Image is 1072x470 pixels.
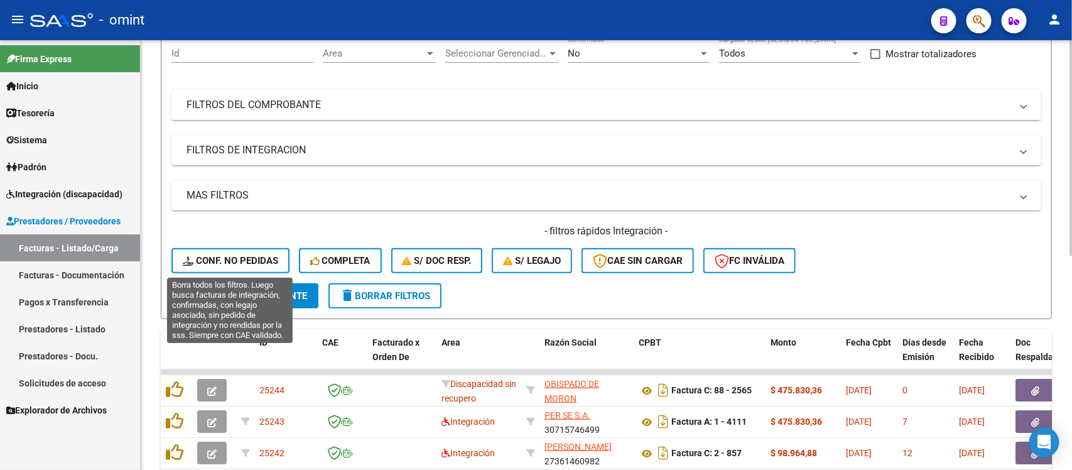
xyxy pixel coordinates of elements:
span: PER SE S.A. [544,410,590,420]
h4: - filtros rápidos Integración - [171,224,1041,238]
span: 25242 [259,448,284,458]
datatable-header-cell: Facturado x Orden De [367,329,436,385]
span: Borrar Filtros [340,290,430,302]
span: Conf. no pedidas [183,255,278,266]
i: Descargar documento [655,380,671,400]
datatable-header-cell: Días desde Emisión [897,329,954,385]
mat-expansion-panel-header: MAS FILTROS [171,180,1041,210]
datatable-header-cell: ID [254,329,317,385]
datatable-header-cell: Area [436,329,521,385]
span: OBISPADO DE MORON [544,379,599,403]
span: Padrón [6,160,46,174]
button: CAE SIN CARGAR [582,248,694,273]
span: Doc Respaldatoria [1015,337,1072,362]
span: [DATE] [959,417,985,427]
button: S/ legajo [492,248,572,273]
span: 0 [902,385,907,395]
span: Prestadores / Proveedores [6,214,121,228]
datatable-header-cell: CPBT [634,329,766,385]
span: Días desde Emisión [902,337,946,362]
button: Buscar Comprobante [171,283,318,309]
span: Sistema [6,133,47,147]
span: Facturado x Orden De [372,337,420,362]
button: S/ Doc Resp. [391,248,483,273]
span: S/ Doc Resp. [403,255,472,266]
datatable-header-cell: Razón Social [539,329,634,385]
span: 12 [902,448,912,458]
span: Todos [719,48,745,59]
button: Conf. no pedidas [171,248,290,273]
i: Descargar documento [655,412,671,432]
mat-panel-title: FILTROS DE INTEGRACION [187,143,1011,157]
span: Integración [441,417,495,427]
span: [DATE] [959,448,985,458]
strong: $ 475.830,36 [771,417,822,427]
span: Area [441,337,460,347]
span: No [568,48,580,59]
span: Integración [441,448,495,458]
strong: Factura A: 1 - 4111 [671,417,747,427]
button: Completa [299,248,382,273]
mat-icon: search [183,288,198,303]
div: 30542144595 [544,377,629,403]
span: [DATE] [846,417,872,427]
mat-expansion-panel-header: FILTROS DEL COMPROBANTE [171,90,1041,120]
span: Inicio [6,79,38,93]
span: Explorador de Archivos [6,403,107,417]
span: Integración (discapacidad) [6,187,122,201]
span: Completa [310,255,371,266]
datatable-header-cell: Fecha Cpbt [841,329,897,385]
mat-panel-title: FILTROS DEL COMPROBANTE [187,98,1011,112]
div: 27361460982 [544,440,629,466]
mat-panel-title: MAS FILTROS [187,189,1011,202]
span: Tesorería [6,106,55,120]
datatable-header-cell: Fecha Recibido [954,329,1010,385]
div: 30715746499 [544,408,629,435]
div: Open Intercom Messenger [1029,427,1059,457]
span: - omint [99,6,144,34]
span: CAE SIN CARGAR [593,255,683,266]
i: Descargar documento [655,443,671,463]
span: Razón Social [544,337,597,347]
span: 7 [902,417,907,427]
span: S/ legajo [503,255,561,266]
span: Discapacidad sin recupero [441,379,516,403]
mat-expansion-panel-header: FILTROS DE INTEGRACION [171,135,1041,165]
span: [DATE] [846,385,872,395]
button: Borrar Filtros [328,283,441,309]
strong: $ 98.964,88 [771,448,817,458]
datatable-header-cell: CAE [317,329,367,385]
span: Monto [771,337,796,347]
span: [PERSON_NAME] [544,442,612,452]
span: Seleccionar Gerenciador [445,48,547,59]
mat-icon: delete [340,288,355,303]
strong: Factura C: 88 - 2565 [671,386,752,396]
span: 25244 [259,385,284,395]
span: ID [259,337,268,347]
span: Buscar Comprobante [183,290,307,302]
span: [DATE] [846,448,872,458]
strong: Factura C: 2 - 857 [671,449,742,459]
span: Area [323,48,425,59]
button: FC Inválida [703,248,796,273]
span: Firma Express [6,52,72,66]
span: Mostrar totalizadores [885,46,977,62]
mat-icon: menu [10,12,25,27]
span: CPBT [639,337,661,347]
mat-icon: person [1047,12,1062,27]
span: Fecha Cpbt [846,337,891,347]
span: Fecha Recibido [959,337,994,362]
span: [DATE] [959,385,985,395]
span: FC Inválida [715,255,784,266]
span: CAE [322,337,338,347]
span: 25243 [259,417,284,427]
datatable-header-cell: Monto [766,329,841,385]
strong: $ 475.830,36 [771,385,822,395]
